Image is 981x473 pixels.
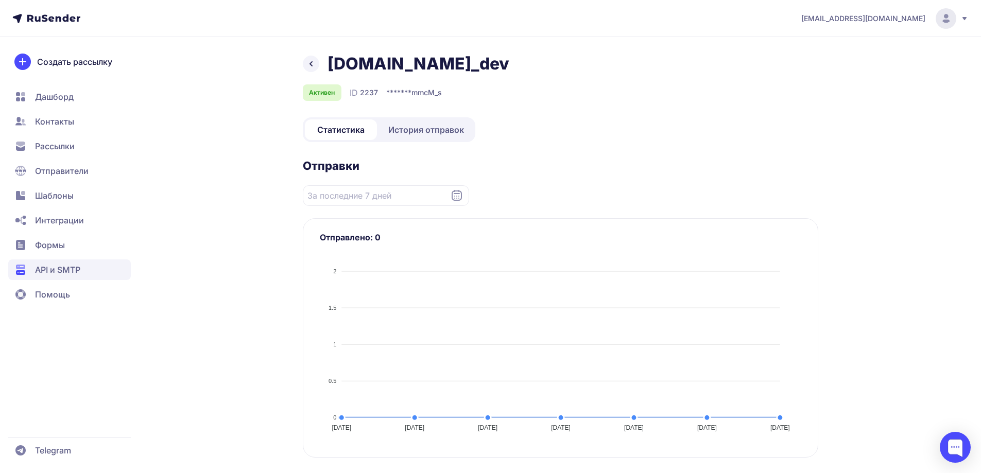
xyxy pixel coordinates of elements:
span: Отправители [35,165,89,177]
tspan: [DATE] [332,424,351,431]
h3: Отправлено: 0 [320,231,801,243]
span: История отправок [388,124,464,136]
div: ID [350,86,378,99]
input: Datepicker input [303,185,469,206]
span: Создать рассылку [37,56,112,68]
tspan: 1.5 [329,305,336,311]
span: mmcM_s [411,87,442,98]
tspan: [DATE] [697,424,716,431]
span: Формы [35,239,65,251]
tspan: [DATE] [551,424,571,431]
span: 2237 [360,87,378,98]
span: Дашборд [35,91,74,103]
tspan: 2 [333,268,336,274]
tspan: 0.5 [329,378,336,384]
span: Статистика [317,124,365,136]
span: Telegram [35,444,71,457]
h2: Отправки [303,159,818,173]
tspan: [DATE] [405,424,424,431]
a: Telegram [8,440,131,461]
span: Помощь [35,288,70,301]
tspan: 0 [333,414,336,421]
span: Активен [309,89,335,97]
span: Рассылки [35,140,75,152]
span: API и SMTP [35,264,80,276]
tspan: 1 [333,341,336,347]
tspan: [DATE] [478,424,497,431]
tspan: [DATE] [770,424,789,431]
span: [EMAIL_ADDRESS][DOMAIN_NAME] [801,13,925,24]
h1: [DOMAIN_NAME]_dev [328,54,509,74]
span: Контакты [35,115,74,128]
a: Статистика [305,119,377,140]
tspan: [DATE] [624,424,644,431]
span: Интеграции [35,214,84,226]
a: История отправок [379,119,473,140]
span: Шаблоны [35,189,74,202]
